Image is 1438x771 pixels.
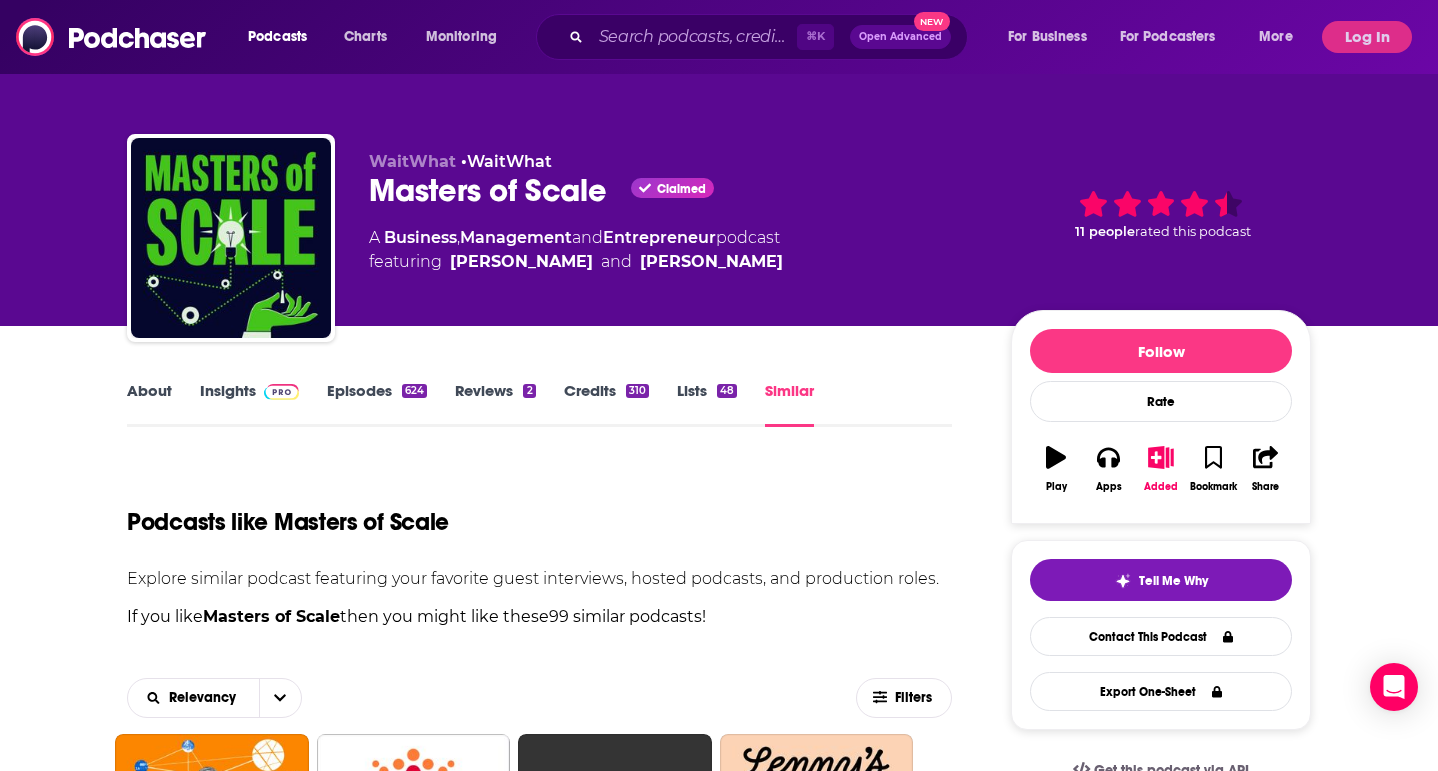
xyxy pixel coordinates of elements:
div: Share [1252,481,1279,493]
span: and [601,250,632,274]
span: , [457,228,460,247]
span: ⌘ K [797,24,834,50]
div: 2 [523,384,535,398]
span: and [572,228,603,247]
span: rated this podcast [1135,224,1251,239]
span: Claimed [657,184,706,194]
a: Similar [765,381,814,427]
span: featuring [369,250,783,274]
div: 48 [717,384,737,398]
div: A podcast [369,226,783,274]
h2: Choose List sort [127,678,302,718]
button: Export One-Sheet [1030,672,1292,711]
div: Added [1144,481,1178,493]
p: If you like then you might like these 99 similar podcasts ! [127,604,952,630]
a: Entrepreneur [603,228,716,247]
button: Play [1030,433,1082,505]
div: Search podcasts, credits, & more... [555,14,987,60]
button: open menu [1107,21,1245,53]
div: Apps [1096,481,1122,493]
a: Contact This Podcast [1030,617,1292,656]
button: Open AdvancedNew [850,25,951,49]
div: Bookmark [1190,481,1237,493]
a: [PERSON_NAME] [450,250,593,274]
a: InsightsPodchaser Pro [200,381,299,427]
img: Podchaser Pro [264,384,299,400]
div: 11 peoplerated this podcast [1011,152,1311,276]
span: For Business [1008,23,1087,51]
span: Monitoring [426,23,497,51]
button: Follow [1030,329,1292,373]
div: Rate [1030,381,1292,422]
div: Play [1046,481,1067,493]
h1: Podcasts like Masters of Scale [127,507,449,537]
button: Added [1135,433,1187,505]
button: open menu [412,21,523,53]
a: Business [384,228,457,247]
button: open menu [259,679,301,717]
div: 310 [626,384,649,398]
span: Podcasts [248,23,307,51]
img: tell me why sparkle [1115,573,1131,589]
button: open menu [994,21,1112,53]
span: Filters [895,691,935,705]
button: Apps [1082,433,1134,505]
img: Podchaser - Follow, Share and Rate Podcasts [16,18,208,56]
a: Lists48 [677,381,737,427]
span: More [1259,23,1293,51]
span: WaitWhat [369,152,456,171]
input: Search podcasts, credits, & more... [591,21,797,53]
span: Charts [344,23,387,51]
span: Open Advanced [859,32,942,42]
div: Open Intercom Messenger [1370,663,1418,711]
button: Bookmark [1187,433,1239,505]
div: 624 [402,384,427,398]
a: WaitWhat [467,152,552,171]
span: Tell Me Why [1139,573,1208,589]
strong: Masters of Scale [203,607,340,626]
span: 11 people [1075,224,1135,239]
a: Charts [331,21,399,53]
img: Masters of Scale [131,138,331,338]
a: About [127,381,172,427]
a: [PERSON_NAME] [640,250,783,274]
a: Credits310 [564,381,649,427]
button: open menu [234,21,333,53]
button: open menu [128,691,259,705]
span: For Podcasters [1120,23,1216,51]
button: Filters [856,678,952,718]
button: Share [1240,433,1292,505]
a: Episodes624 [327,381,427,427]
span: Relevancy [169,691,243,705]
span: • [461,152,552,171]
button: Log In [1322,21,1412,53]
button: tell me why sparkleTell Me Why [1030,559,1292,601]
a: Management [460,228,572,247]
span: New [914,12,950,31]
a: Reviews2 [455,381,535,427]
p: Explore similar podcast featuring your favorite guest interviews, hosted podcasts, and production... [127,569,952,588]
button: open menu [1245,21,1318,53]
